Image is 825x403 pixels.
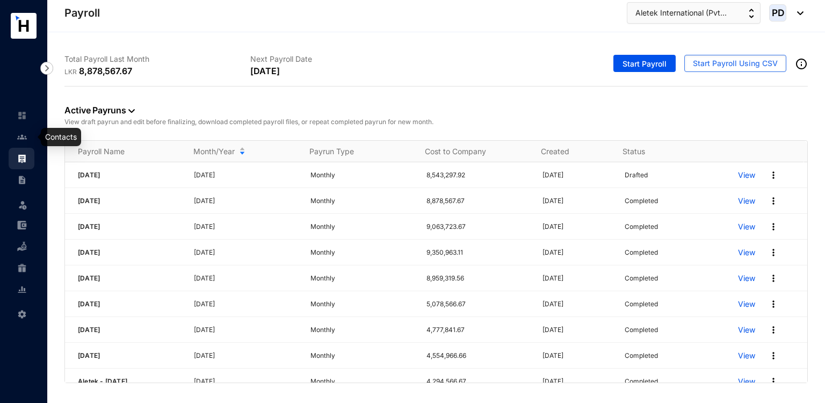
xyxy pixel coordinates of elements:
[542,247,612,258] p: [DATE]
[542,376,612,387] p: [DATE]
[78,274,100,282] span: [DATE]
[542,196,612,206] p: [DATE]
[412,141,527,162] th: Cost to Company
[310,350,414,361] p: Monthly
[79,64,132,77] p: 8,878,567.67
[768,350,779,361] img: more.27664ee4a8faa814348e188645a3c1fc.svg
[17,154,27,163] img: payroll.289672236c54bbec4828.svg
[738,325,755,335] a: View
[625,376,658,387] p: Completed
[9,169,34,191] li: Contracts
[635,7,727,19] span: Aletek International (Pvt...
[310,221,414,232] p: Monthly
[64,54,250,64] p: Total Payroll Last Month
[426,196,530,206] p: 8,878,567.67
[78,377,127,385] span: Aletek - [DATE]
[194,196,297,206] p: [DATE]
[625,196,658,206] p: Completed
[426,376,530,387] p: 4,294,566.67
[795,57,808,70] img: info-outined.c2a0bb1115a2853c7f4cb4062ec879bc.svg
[738,273,755,284] a: View
[9,257,34,279] li: Gratuity
[426,325,530,335] p: 4,777,841.67
[194,221,297,232] p: [DATE]
[17,242,27,251] img: loan-unselected.d74d20a04637f2d15ab5.svg
[542,221,612,232] p: [DATE]
[64,67,79,77] p: LKR
[625,350,658,361] p: Completed
[768,247,779,258] img: more.27664ee4a8faa814348e188645a3c1fc.svg
[250,64,279,77] p: [DATE]
[625,273,658,284] p: Completed
[738,221,755,232] a: View
[128,109,135,113] img: dropdown-black.8e83cc76930a90b1a4fdb6d089b7bf3a.svg
[625,170,648,181] p: Drafted
[426,221,530,232] p: 9,063,723.67
[738,376,755,387] a: View
[17,285,27,294] img: report-unselected.e6a6b4230fc7da01f883.svg
[768,376,779,387] img: more.27664ee4a8faa814348e188645a3c1fc.svg
[310,170,414,181] p: Monthly
[693,58,778,69] span: Start Payroll Using CSV
[613,55,676,72] button: Start Payroll
[310,299,414,310] p: Monthly
[625,325,658,335] p: Completed
[194,376,297,387] p: [DATE]
[9,214,34,236] li: Expenses
[17,132,27,142] img: people-unselected.118708e94b43a90eceab.svg
[625,299,658,310] p: Completed
[426,170,530,181] p: 8,543,297.92
[738,170,755,181] a: View
[625,221,658,232] p: Completed
[768,196,779,206] img: more.27664ee4a8faa814348e188645a3c1fc.svg
[194,325,297,335] p: [DATE]
[9,279,34,300] li: Reports
[64,117,808,127] p: View draft payrun and edit before finalizing, download completed payroll files, or repeat complet...
[542,350,612,361] p: [DATE]
[738,350,755,361] a: View
[78,351,100,359] span: [DATE]
[78,222,100,231] span: [DATE]
[17,220,27,230] img: expense-unselected.2edcf0507c847f3e9e96.svg
[738,247,755,258] a: View
[194,299,297,310] p: [DATE]
[768,299,779,310] img: more.27664ee4a8faa814348e188645a3c1fc.svg
[17,111,27,120] img: home-unselected.a29eae3204392db15eaf.svg
[194,247,297,258] p: [DATE]
[78,197,100,205] span: [DATE]
[17,263,27,273] img: gratuity-unselected.a8c340787eea3cf492d7.svg
[738,196,755,206] a: View
[627,2,761,24] button: Aletek International (Pvt...
[310,196,414,206] p: Monthly
[771,8,784,17] span: PD
[194,170,297,181] p: [DATE]
[65,141,180,162] th: Payroll Name
[768,170,779,181] img: more.27664ee4a8faa814348e188645a3c1fc.svg
[17,175,27,185] img: contract-unselected.99e2b2107c0a7dd48938.svg
[426,299,530,310] p: 5,078,566.67
[542,299,612,310] p: [DATE]
[17,199,28,210] img: leave-unselected.2934df6273408c3f84d9.svg
[310,325,414,335] p: Monthly
[193,146,235,157] span: Month/Year
[610,141,722,162] th: Status
[78,300,100,308] span: [DATE]
[310,273,414,284] p: Monthly
[684,55,786,72] button: Start Payroll Using CSV
[296,141,412,162] th: Payrun Type
[9,126,34,148] li: Contacts
[738,299,755,310] a: View
[768,221,779,232] img: more.27664ee4a8faa814348e188645a3c1fc.svg
[792,11,804,15] img: dropdown-black.8e83cc76930a90b1a4fdb6d089b7bf3a.svg
[426,247,530,258] p: 9,350,963.11
[64,105,135,116] a: Active Payruns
